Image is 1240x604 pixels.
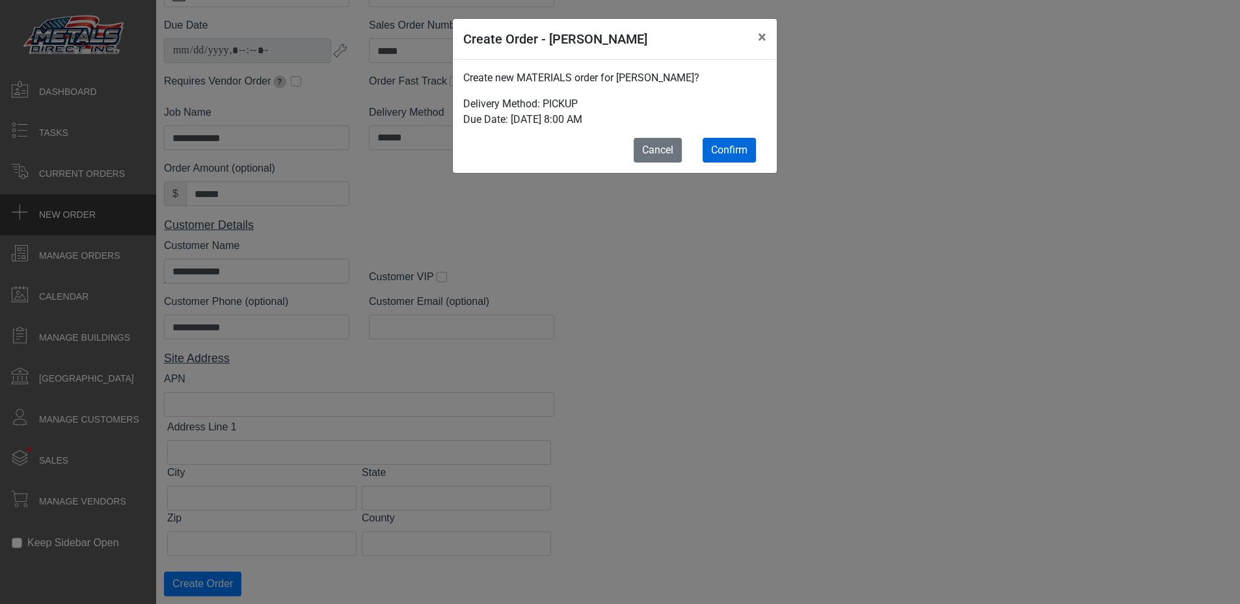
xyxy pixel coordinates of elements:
[463,29,647,49] h5: Create Order - [PERSON_NAME]
[748,19,777,55] button: Close
[463,96,766,127] p: Delivery Method: PICKUP Due Date: [DATE] 8:00 AM
[463,70,766,86] p: Create new MATERIALS order for [PERSON_NAME]?
[634,138,682,163] button: Cancel
[703,138,756,163] button: Confirm
[711,144,748,156] span: Confirm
